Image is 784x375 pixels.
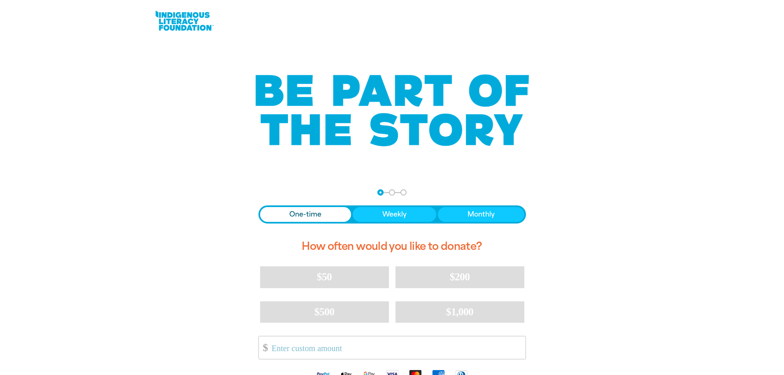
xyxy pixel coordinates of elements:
[289,210,321,219] span: One-time
[438,207,524,222] button: Monthly
[317,271,332,283] span: $50
[468,210,495,219] span: Monthly
[395,301,524,323] button: $1,000
[446,306,474,318] span: $1,000
[400,189,407,196] button: Navigate to step 3 of 3 to enter your payment details
[395,266,524,288] button: $200
[389,189,395,196] button: Navigate to step 2 of 3 to enter your details
[266,336,525,359] input: Enter custom amount
[260,301,389,323] button: $500
[258,233,526,260] h2: How often would you like to donate?
[258,205,526,224] div: Donation frequency
[259,338,268,357] span: $
[382,210,407,219] span: Weekly
[377,189,384,196] button: Navigate to step 1 of 3 to enter your donation amount
[260,207,351,222] button: One-time
[450,271,470,283] span: $200
[260,266,389,288] button: $50
[314,306,335,318] span: $500
[248,58,536,163] img: Be part of the story
[353,207,436,222] button: Weekly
